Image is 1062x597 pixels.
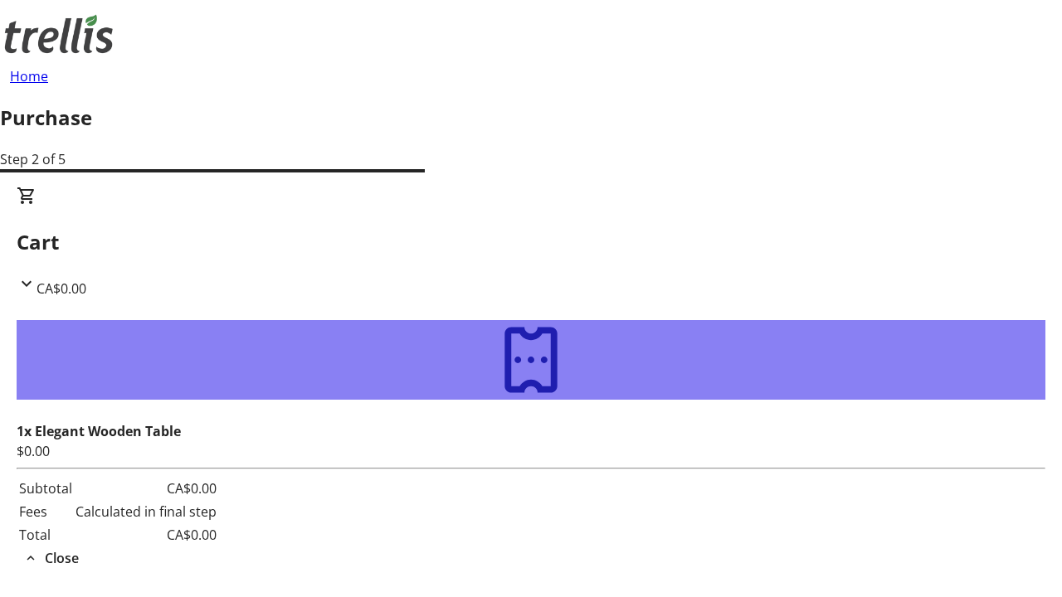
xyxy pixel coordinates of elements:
h2: Cart [17,227,1045,257]
span: CA$0.00 [37,279,86,298]
span: Close [45,548,79,568]
div: $0.00 [17,441,1045,461]
strong: 1x Elegant Wooden Table [17,422,181,440]
td: Fees [18,501,73,522]
td: Calculated in final step [75,501,217,522]
div: CartCA$0.00 [17,298,1045,569]
div: CartCA$0.00 [17,186,1045,298]
td: CA$0.00 [75,478,217,499]
td: Total [18,524,73,546]
td: CA$0.00 [75,524,217,546]
button: Close [17,548,85,568]
td: Subtotal [18,478,73,499]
